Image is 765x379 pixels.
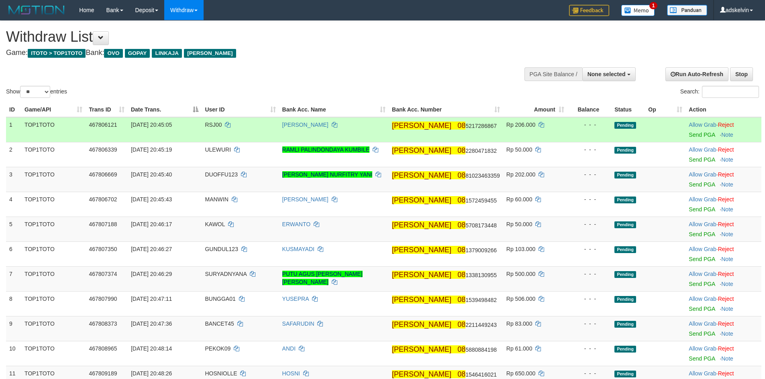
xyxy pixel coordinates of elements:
[689,271,718,277] span: ·
[457,345,465,353] ah_el_jm_1755061967356: 08
[649,2,658,9] span: 1
[689,296,718,302] span: ·
[89,196,117,203] span: 467806702
[282,370,300,377] a: HOSNI
[689,320,716,327] a: Allow Grab
[582,67,636,81] button: None selected
[457,296,465,304] ah_el_jm_1755061967356: 08
[279,102,389,117] th: Bank Acc. Name: activate to sort column ascending
[28,49,86,58] span: ITOTO > TOP1TOTO
[21,217,86,241] td: TOP1TOTO
[205,320,234,327] span: BANCET45
[457,123,497,129] span: Copy 085217286867 to clipboard
[506,370,535,377] span: Rp 650.000
[685,117,761,142] td: ·
[104,49,122,58] span: OVO
[506,296,535,302] span: Rp 506.000
[721,231,733,237] a: Note
[689,330,715,337] a: Send PGA
[457,196,465,204] ah_el_jm_1755061967356: 08
[718,320,734,327] a: Reject
[680,86,759,98] label: Search:
[6,117,21,142] td: 1
[282,146,370,153] a: RAMLI PALINDONDAYA KUMBILE
[457,171,465,179] ah_el_jm_1755061967356: 08
[689,355,715,362] a: Send PGA
[614,246,636,253] span: Pending
[685,192,761,217] td: ·
[611,102,645,117] th: Status
[6,167,21,192] td: 3
[685,217,761,241] td: ·
[6,291,21,316] td: 8
[506,221,532,227] span: Rp 50.000
[89,271,117,277] span: 467807374
[131,320,172,327] span: [DATE] 20:47:36
[457,197,497,204] span: Copy 081572459455 to clipboard
[689,246,716,252] a: Allow Grab
[131,146,172,153] span: [DATE] 20:45:19
[571,270,608,278] div: - - -
[702,86,759,98] input: Search:
[131,171,172,178] span: [DATE] 20:45:40
[205,345,231,352] span: PEKOK09
[506,122,535,128] span: Rp 206.000
[392,271,451,279] ah_el_jm_1755061967356: [PERSON_NAME]
[614,371,636,377] span: Pending
[614,346,636,353] span: Pending
[21,291,86,316] td: TOP1TOTO
[614,197,636,203] span: Pending
[689,370,718,377] span: ·
[730,67,753,81] a: Stop
[645,102,685,117] th: Op: activate to sort column ascending
[202,102,279,117] th: User ID: activate to sort column ascending
[457,322,497,328] span: Copy 082211449243 to clipboard
[457,320,465,328] ah_el_jm_1755061967356: 08
[184,49,236,58] span: [PERSON_NAME]
[205,146,231,153] span: ULEWURI
[506,320,532,327] span: Rp 83.000
[457,148,497,154] span: Copy 082280471832 to clipboard
[718,296,734,302] a: Reject
[685,102,761,117] th: Action
[21,192,86,217] td: TOP1TOTO
[392,221,451,229] ah_el_jm_1755061967356: [PERSON_NAME]
[718,246,734,252] a: Reject
[571,320,608,328] div: - - -
[524,67,582,81] div: PGA Site Balance /
[131,370,172,377] span: [DATE] 20:48:26
[506,146,532,153] span: Rp 50.000
[571,369,608,377] div: - - -
[125,49,150,58] span: GOPAY
[457,221,465,229] ah_el_jm_1755061967356: 08
[392,171,451,179] ah_el_jm_1755061967356: [PERSON_NAME]
[718,370,734,377] a: Reject
[689,206,715,213] a: Send PGA
[282,122,328,128] a: [PERSON_NAME]
[392,320,451,328] ah_el_jm_1755061967356: [PERSON_NAME]
[571,121,608,129] div: - - -
[721,306,733,312] a: Note
[689,256,715,262] a: Send PGA
[685,241,761,266] td: ·
[89,246,117,252] span: 467807350
[457,297,497,303] span: Copy 081539498482 to clipboard
[89,296,117,302] span: 467807990
[506,345,532,352] span: Rp 61.000
[721,256,733,262] a: Note
[205,196,228,203] span: MANWIN
[205,370,237,377] span: HOSNIOLLE
[392,370,451,378] ah_el_jm_1755061967356: [PERSON_NAME]
[689,196,718,203] span: ·
[689,221,718,227] span: ·
[89,370,117,377] span: 467809189
[571,245,608,253] div: - - -
[282,246,314,252] a: KUSMAYADI
[205,246,238,252] span: GUNDUL123
[6,4,67,16] img: MOTION_logo.png
[6,49,502,57] h4: Game: Bank:
[457,347,497,353] span: Copy 085880884198 to clipboard
[392,196,451,204] ah_el_jm_1755061967356: [PERSON_NAME]
[689,181,715,188] a: Send PGA
[685,266,761,291] td: ·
